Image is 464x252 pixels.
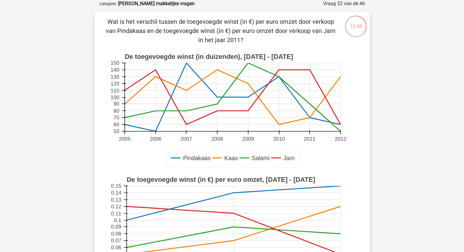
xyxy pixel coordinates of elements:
[111,190,121,196] text: 0.14
[110,74,119,80] text: 130
[183,155,210,161] text: Pindakaas
[344,15,367,30] div: 15:48
[113,114,119,121] text: 70
[283,155,294,161] text: Jam
[104,17,337,45] p: Wat is het verschil tussen de toegevoegde winst (in €) per euro omzet door verkoop van Pindakaas ...
[111,211,121,217] text: 0.11
[111,203,121,210] text: 0.12
[180,136,192,142] text: 2007
[99,2,117,6] small: Categorie:
[150,136,161,142] text: 2006
[110,67,119,73] text: 140
[110,94,119,100] text: 100
[127,176,315,183] text: De toegevoegde winst (in €) per euro omzet, [DATE] - [DATE]
[110,88,119,94] text: 110
[111,183,121,189] text: 0.15
[111,244,121,250] text: 0.06
[251,155,269,161] text: Salami
[124,53,293,60] text: De toegevoegde winst (in duizenden), [DATE] - [DATE]
[242,136,254,142] text: 2009
[113,101,119,107] text: 90
[335,136,346,142] text: 2012
[118,1,195,6] strong: [PERSON_NAME] makkelijke vragen
[111,231,121,237] text: 0.08
[114,217,121,223] text: 0.1
[113,128,119,135] text: 50
[110,81,119,87] text: 120
[111,197,121,203] text: 0.13
[304,136,315,142] text: 2011
[224,155,238,161] text: Kaas
[111,224,121,230] text: 0.09
[273,136,285,142] text: 2010
[119,136,130,142] text: 2005
[111,237,121,243] text: 0.07
[211,136,223,142] text: 2008
[110,60,119,66] text: 150
[113,121,119,128] text: 60
[113,108,119,114] text: 80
